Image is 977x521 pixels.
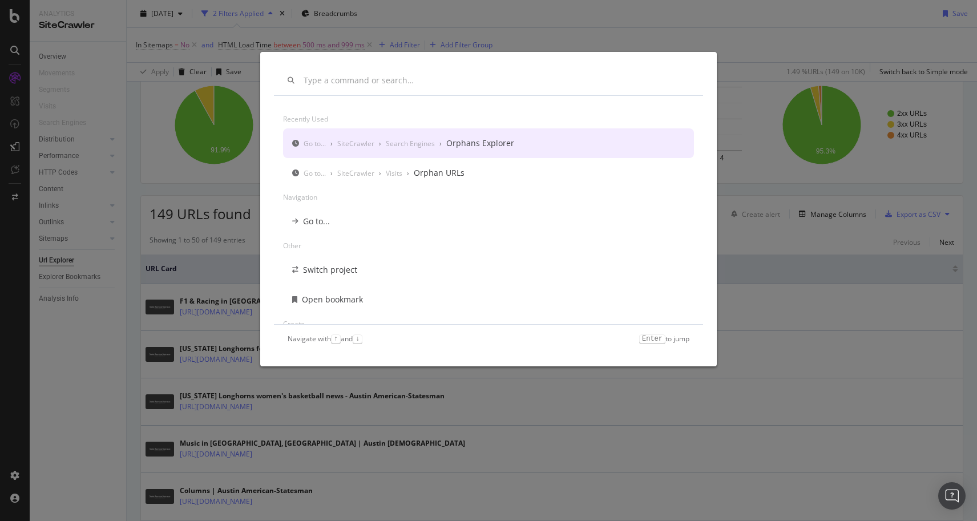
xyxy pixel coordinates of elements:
div: › [379,139,381,148]
div: modal [260,52,717,366]
div: › [407,168,409,178]
div: Search Engines [386,139,435,148]
div: Create [283,314,694,333]
div: Go to... [304,168,326,178]
div: Visits [386,168,402,178]
div: Navigate with and [288,334,362,344]
div: Switch project [303,264,357,276]
kbd: ↓ [353,334,362,344]
div: › [330,168,333,178]
div: › [330,139,333,148]
div: Open Intercom Messenger [938,482,966,510]
div: Other [283,236,694,255]
div: › [379,168,381,178]
div: Orphan URLs [414,167,465,179]
div: Go to... [304,139,326,148]
div: Recently used [283,110,694,128]
input: Type a command or search… [304,76,689,86]
kbd: ↑ [331,334,341,344]
div: SiteCrawler [337,139,374,148]
div: to jump [639,334,689,344]
div: SiteCrawler [337,168,374,178]
div: Navigation [283,188,694,207]
div: Go to... [303,216,330,227]
div: Open bookmark [302,294,363,305]
div: › [439,139,442,148]
div: Orphans Explorer [446,138,514,149]
kbd: Enter [639,334,665,344]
